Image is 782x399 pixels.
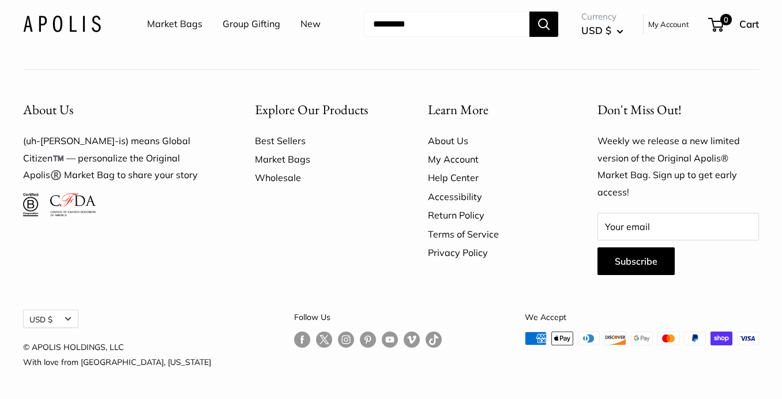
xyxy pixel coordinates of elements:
a: 0 Cart [709,15,759,33]
button: Explore Our Products [255,99,388,121]
a: Market Bags [255,150,388,168]
a: Wholesale [255,168,388,187]
p: We Accept [525,310,759,325]
a: Follow us on YouTube [382,332,398,348]
button: About Us [23,99,215,121]
a: Follow us on Facebook [294,332,310,348]
span: Explore Our Products [255,101,368,118]
a: About Us [428,131,558,150]
p: Weekly we release a new limited version of the Original Apolis® Market Bag. Sign up to get early ... [597,133,759,202]
span: USD $ [581,24,611,36]
button: USD $ [581,21,623,40]
a: Best Sellers [255,131,388,150]
a: Follow us on Vimeo [404,332,420,348]
button: Search [529,12,558,37]
p: Don't Miss Out! [597,99,759,121]
a: Return Policy [428,206,558,224]
a: Privacy Policy [428,243,558,262]
span: 0 [720,14,732,25]
p: Follow Us [294,310,442,325]
a: Follow us on Tumblr [426,332,442,348]
a: Follow us on Instagram [338,332,354,348]
span: About Us [23,101,73,118]
a: Market Bags [147,16,202,33]
p: © APOLIS HOLDINGS, LLC With love from [GEOGRAPHIC_DATA], [US_STATE] [23,340,211,370]
p: (uh-[PERSON_NAME]-is) means Global Citizen™️ — personalize the Original Apolis®️ Market Bag to sh... [23,133,215,185]
img: Certified B Corporation [23,193,39,216]
a: Follow us on Twitter [316,332,332,352]
img: Council of Fashion Designers of America Member [50,193,96,216]
button: USD $ [23,310,78,328]
a: Group Gifting [223,16,280,33]
span: Cart [739,18,759,30]
button: Subscribe [597,247,675,275]
a: Help Center [428,168,558,187]
span: Currency [581,9,623,25]
input: Search... [364,12,529,37]
span: Learn More [428,101,488,118]
a: My Account [648,17,689,31]
a: Accessibility [428,187,558,206]
a: Follow us on Pinterest [360,332,376,348]
a: Terms of Service [428,225,558,243]
a: My Account [428,150,558,168]
button: Learn More [428,99,558,121]
img: Apolis [23,16,101,32]
a: New [300,16,321,33]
